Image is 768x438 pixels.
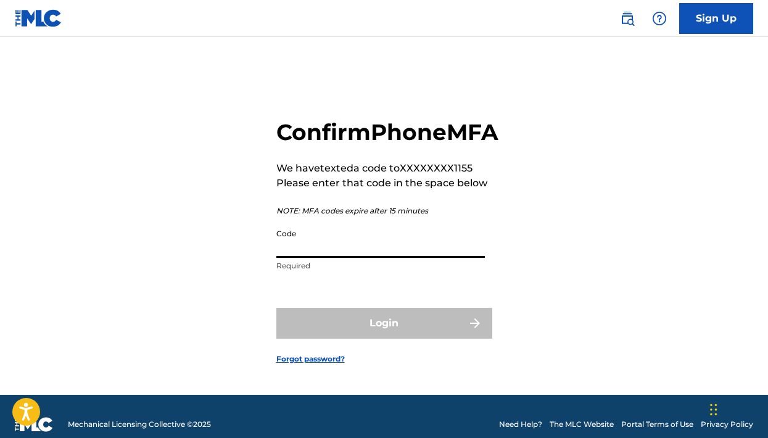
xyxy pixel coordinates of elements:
a: Need Help? [499,419,542,430]
img: search [620,11,635,26]
p: Please enter that code in the space below [276,176,498,191]
a: The MLC Website [550,419,614,430]
div: Drag [710,391,717,428]
p: Required [276,260,485,271]
a: Portal Terms of Use [621,419,693,430]
a: Sign Up [679,3,753,34]
img: MLC Logo [15,9,62,27]
h2: Confirm Phone MFA [276,118,498,146]
a: Privacy Policy [701,419,753,430]
a: Public Search [615,6,640,31]
img: logo [15,417,53,432]
iframe: Chat Widget [706,379,768,438]
img: help [652,11,667,26]
p: We have texted a code to XXXXXXXX1155 [276,161,498,176]
a: Forgot password? [276,353,345,365]
div: Help [647,6,672,31]
span: Mechanical Licensing Collective © 2025 [68,419,211,430]
p: NOTE: MFA codes expire after 15 minutes [276,205,498,217]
